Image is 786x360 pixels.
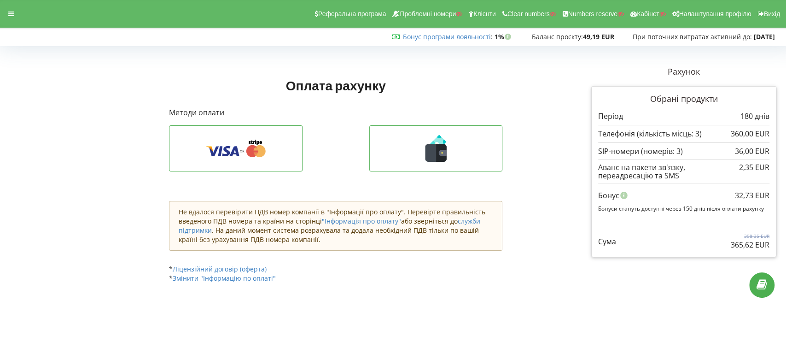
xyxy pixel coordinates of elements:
[473,10,496,18] span: Клієнти
[731,233,769,239] p: 398,35 EUR
[633,32,752,41] span: При поточних витратах активний до:
[403,32,491,41] a: Бонус програми лояльності
[598,163,769,180] div: Аванс на пакети зв'язку, переадресацію та SMS
[583,32,614,41] strong: 49,19 EUR
[532,32,583,41] span: Баланс проєкту:
[322,217,401,225] a: "Інформація про оплату"
[591,66,776,78] p: Рахунок
[598,205,769,212] p: Бонуси стануть доступні через 150 днів після оплати рахунку
[754,32,775,41] strong: [DATE]
[495,32,513,41] strong: 1%
[169,201,502,251] div: Не вдалося перевірити ПДВ номер компанії в "Інформації про оплату". Перевірте правильність введен...
[735,187,769,204] div: 32,73 EUR
[318,10,386,18] span: Реферальна програма
[400,10,456,18] span: Проблемні номери
[179,217,480,235] a: служби підтримки
[598,146,683,157] p: SIP-номери (номерів: 3)
[735,146,769,157] p: 36,00 EUR
[169,77,502,94] h1: Оплата рахунку
[637,10,659,18] span: Кабінет
[731,240,769,250] p: 365,62 EUR
[679,10,751,18] span: Налаштування профілю
[169,107,502,118] p: Методи оплати
[173,265,267,273] a: Ліцензійний договір (оферта)
[731,129,769,139] p: 360,00 EUR
[507,10,550,18] span: Clear numbers
[764,10,780,18] span: Вихід
[740,111,769,122] p: 180 днів
[568,10,617,18] span: Numbers reserve
[598,236,616,247] p: Сума
[739,163,769,171] div: 2,35 EUR
[598,187,769,204] div: Бонус
[598,111,623,122] p: Період
[598,93,769,105] p: Обрані продукти
[173,274,276,283] a: Змінити "Інформацію по оплаті"
[598,129,702,139] p: Телефонія (кількість місць: 3)
[403,32,493,41] span: :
